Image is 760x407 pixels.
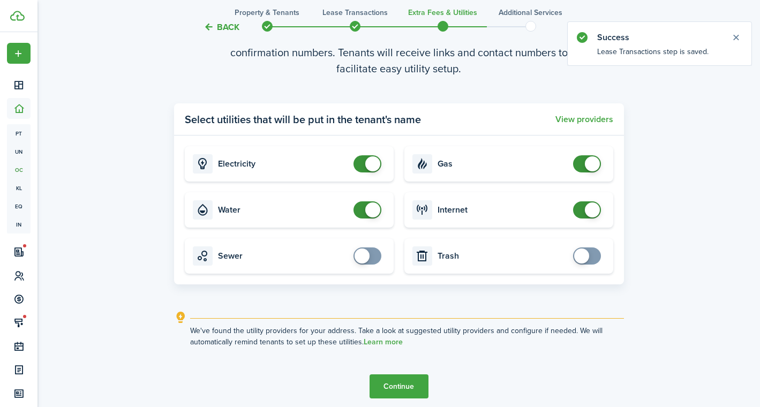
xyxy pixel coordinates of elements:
explanation-description: We've found the utility providers for your address. Take a look at suggested utility providers an... [190,325,624,348]
button: Close notify [728,30,743,45]
button: Continue [370,374,428,398]
h3: Lease Transactions [322,7,388,18]
card-title: Sewer [218,251,348,261]
img: TenantCloud [10,11,25,21]
card-title: Gas [438,159,568,169]
button: Open menu [7,43,31,64]
card-title: Water [218,205,348,215]
h3: Extra fees & Utilities [408,7,477,18]
a: in [7,215,31,233]
a: kl [7,179,31,197]
card-title: Trash [438,251,568,261]
wizard-step-header-description: Tenants will set up services on their own and provide you their confirmation numbers. Tenants wil... [174,28,624,77]
panel-main-title: Select utilities that will be put in the tenant's name [185,111,421,127]
a: oc [7,161,31,179]
card-title: Internet [438,205,568,215]
a: pt [7,124,31,142]
i: outline [174,311,187,324]
notify-title: Success [597,31,720,44]
a: un [7,142,31,161]
button: Back [204,21,239,33]
a: Learn more [364,338,403,346]
h3: Additional Services [499,7,562,18]
button: View providers [555,115,613,124]
a: eq [7,197,31,215]
h3: Property & Tenants [235,7,299,18]
notify-body: Lease Transactions step is saved. [568,46,751,65]
card-title: Electricity [218,159,348,169]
